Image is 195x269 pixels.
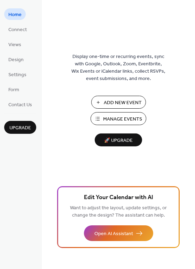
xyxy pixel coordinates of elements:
[84,225,153,241] button: Open AI Assistant
[9,124,31,132] span: Upgrade
[4,23,31,35] a: Connect
[4,121,36,134] button: Upgrade
[4,53,28,65] a: Design
[8,26,27,34] span: Connect
[4,8,26,20] a: Home
[91,112,146,125] button: Manage Events
[104,99,142,107] span: Add New Event
[99,136,138,145] span: 🚀 Upgrade
[71,53,165,82] span: Display one-time or recurring events, sync with Google, Outlook, Zoom, Eventbrite, Wix Events or ...
[103,116,142,123] span: Manage Events
[8,11,22,19] span: Home
[8,71,26,79] span: Settings
[4,99,36,110] a: Contact Us
[94,230,133,238] span: Open AI Assistant
[70,203,167,220] span: Want to adjust the layout, update settings, or change the design? The assistant can help.
[8,56,24,64] span: Design
[8,86,19,94] span: Form
[4,83,23,95] a: Form
[4,68,31,80] a: Settings
[95,133,142,146] button: 🚀 Upgrade
[84,193,153,203] span: Edit Your Calendar with AI
[4,38,25,50] a: Views
[91,96,146,109] button: Add New Event
[8,41,21,49] span: Views
[8,101,32,109] span: Contact Us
